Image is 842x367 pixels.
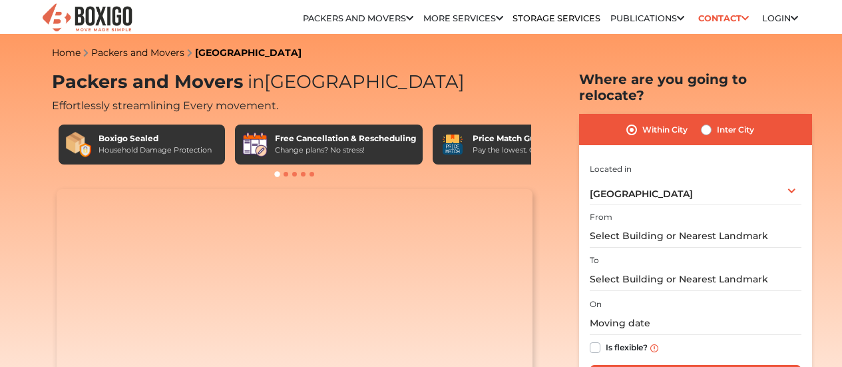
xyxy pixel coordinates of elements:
[590,211,612,223] label: From
[99,133,212,145] div: Boxigo Sealed
[52,47,81,59] a: Home
[590,188,693,200] span: [GEOGRAPHIC_DATA]
[473,145,574,156] div: Pay the lowest. Guaranteed!
[590,298,602,310] label: On
[423,13,503,23] a: More services
[248,71,264,93] span: in
[65,131,92,158] img: Boxigo Sealed
[275,133,416,145] div: Free Cancellation & Rescheduling
[513,13,600,23] a: Storage Services
[606,340,648,354] label: Is flexible?
[41,2,134,35] img: Boxigo
[717,122,754,138] label: Inter City
[195,47,302,59] a: [GEOGRAPHIC_DATA]
[242,131,268,158] img: Free Cancellation & Rescheduling
[52,99,278,112] span: Effortlessly streamlining Every movement.
[590,268,801,291] input: Select Building or Nearest Landmark
[275,145,416,156] div: Change plans? No stress!
[579,71,812,103] h2: Where are you going to relocate?
[642,122,688,138] label: Within City
[610,13,684,23] a: Publications
[590,163,632,175] label: Located in
[439,131,466,158] img: Price Match Guarantee
[52,71,538,93] h1: Packers and Movers
[694,8,753,29] a: Contact
[473,133,574,145] div: Price Match Guarantee
[91,47,184,59] a: Packers and Movers
[590,312,801,335] input: Moving date
[650,344,658,352] img: info
[762,13,798,23] a: Login
[99,145,212,156] div: Household Damage Protection
[590,224,801,248] input: Select Building or Nearest Landmark
[243,71,465,93] span: [GEOGRAPHIC_DATA]
[303,13,413,23] a: Packers and Movers
[590,254,599,266] label: To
